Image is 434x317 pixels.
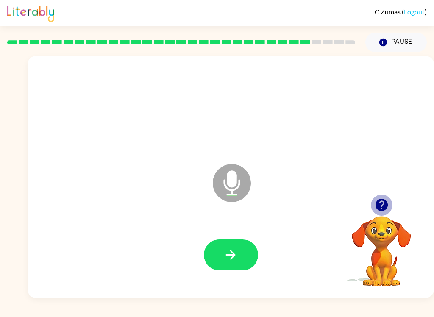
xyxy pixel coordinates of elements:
[339,203,424,288] video: Your browser must support playing .mp4 files to use Literably. Please try using another browser.
[404,8,425,16] a: Logout
[375,8,402,16] span: C Zumas
[375,8,427,16] div: ( )
[365,33,427,52] button: Pause
[7,3,54,22] img: Literably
